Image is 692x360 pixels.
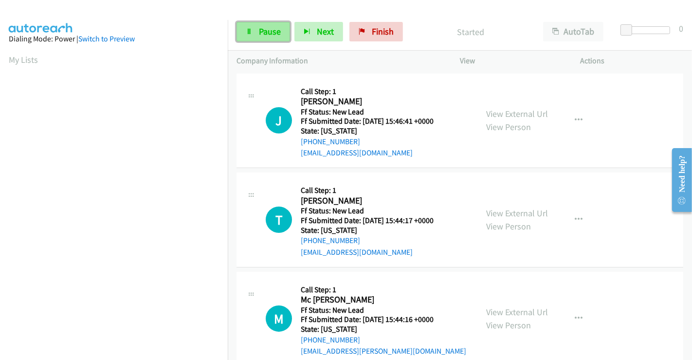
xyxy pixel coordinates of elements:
[301,305,466,315] h5: Ff Status: New Lead
[301,195,446,207] h2: [PERSON_NAME]
[486,306,548,318] a: View External Url
[679,22,683,35] div: 0
[664,141,692,219] iframe: Resource Center
[266,107,292,133] div: The call is yet to be attempted
[486,121,531,133] a: View Person
[543,22,603,41] button: AutoTab
[9,33,219,45] div: Dialing Mode: Power |
[266,107,292,133] h1: J
[78,34,135,43] a: Switch to Preview
[301,335,360,344] a: [PHONE_NUMBER]
[486,221,531,232] a: View Person
[266,207,292,233] div: The call is yet to be attempted
[301,294,446,305] h2: Mc [PERSON_NAME]
[301,226,446,235] h5: State: [US_STATE]
[349,22,403,41] a: Finish
[294,22,343,41] button: Next
[301,137,360,146] a: [PHONE_NUMBER]
[317,26,334,37] span: Next
[266,305,292,332] div: The call is yet to be attempted
[301,285,466,295] h5: Call Step: 1
[301,315,466,324] h5: Ff Submitted Date: [DATE] 15:44:16 +0000
[416,25,526,38] p: Started
[301,186,446,195] h5: Call Step: 1
[486,208,548,219] a: View External Url
[625,26,670,34] div: Delay between calls (in seconds)
[301,96,446,107] h2: [PERSON_NAME]
[301,107,446,117] h5: Ff Status: New Lead
[581,55,684,67] p: Actions
[486,320,531,331] a: View Person
[301,148,413,157] a: [EMAIL_ADDRESS][DOMAIN_NAME]
[301,206,446,216] h5: Ff Status: New Lead
[266,207,292,233] h1: T
[9,54,38,65] a: My Lists
[301,324,466,334] h5: State: [US_STATE]
[301,236,360,245] a: [PHONE_NUMBER]
[301,346,466,356] a: [EMAIL_ADDRESS][PERSON_NAME][DOMAIN_NAME]
[301,216,446,226] h5: Ff Submitted Date: [DATE] 15:44:17 +0000
[237,22,290,41] a: Pause
[301,116,446,126] h5: Ff Submitted Date: [DATE] 15:46:41 +0000
[486,108,548,119] a: View External Url
[301,247,413,257] a: [EMAIL_ADDRESS][DOMAIN_NAME]
[301,126,446,136] h5: State: [US_STATE]
[237,55,442,67] p: Company Information
[266,305,292,332] h1: M
[460,55,563,67] p: View
[259,26,281,37] span: Pause
[372,26,394,37] span: Finish
[301,87,446,96] h5: Call Step: 1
